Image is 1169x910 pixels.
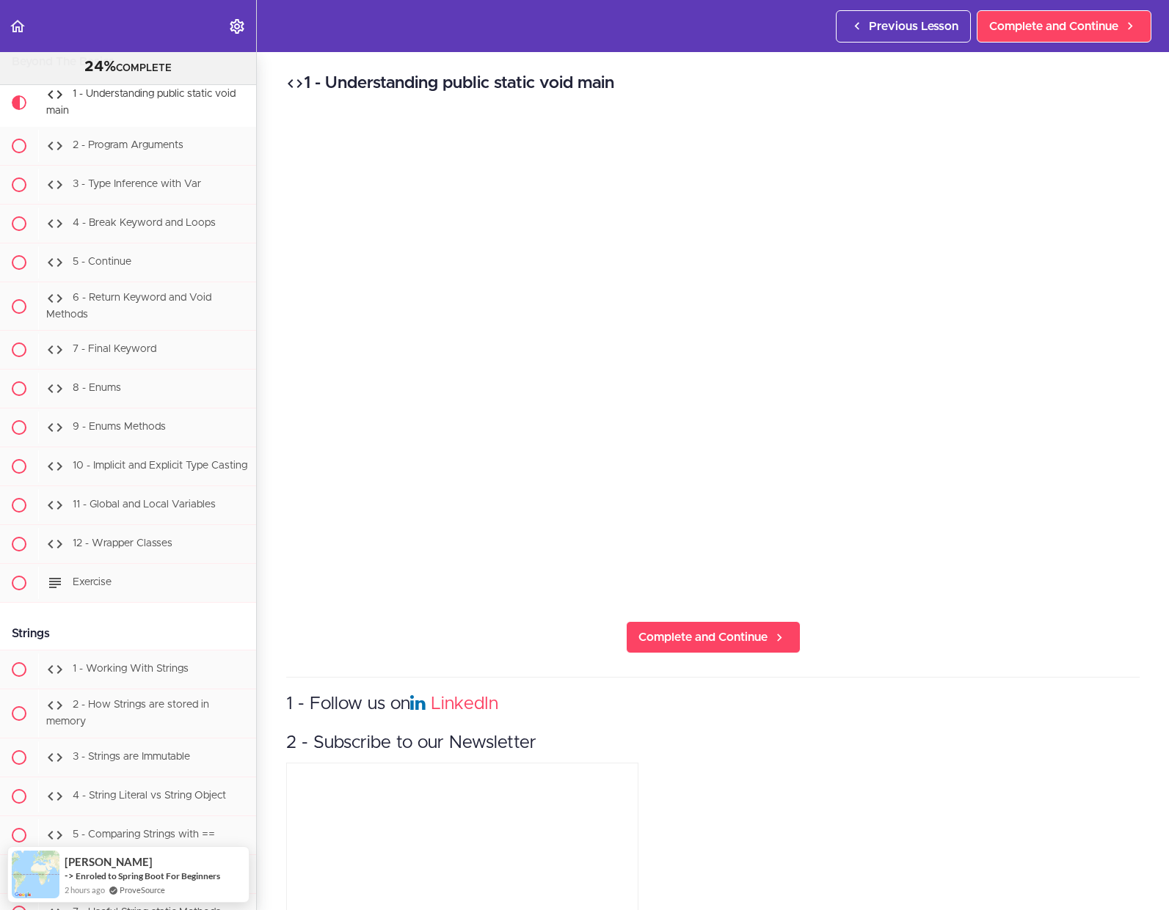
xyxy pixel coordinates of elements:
span: 1 - Understanding public static void main [46,89,236,116]
span: 24% [84,59,116,74]
span: 1 - Working With Strings [73,664,189,675]
div: COMPLETE [18,58,238,77]
span: Exercise [73,578,112,588]
a: ProveSource [120,884,165,896]
span: 3 - Strings are Immutable [73,752,190,762]
span: 4 - Break Keyword and Loops [73,218,216,228]
span: 8 - Enums [73,384,121,394]
svg: Settings Menu [228,18,246,35]
span: 6 - Return Keyword and Void Methods [46,293,211,320]
h3: 1 - Follow us on [286,692,1140,716]
a: Previous Lesson [836,10,971,43]
span: 10 - Implicit and Explicit Type Casting [73,461,247,471]
span: 5 - Continue [73,257,131,267]
span: 2 - How Strings are stored in memory [46,700,209,727]
span: 9 - Enums Methods [73,422,166,433]
span: Complete and Continue [638,628,768,646]
span: 5 - Comparing Strings with == [73,829,215,840]
span: 7 - Final Keyword [73,345,156,355]
h3: 2 - Subscribe to our Newsletter [286,731,1140,755]
span: 4 - String Literal vs String Object [73,790,226,801]
a: Complete and Continue [977,10,1151,43]
span: 12 - Wrapper Classes [73,539,172,549]
span: 11 - Global and Local Variables [73,500,216,510]
a: LinkedIn [431,695,498,713]
span: 2 hours ago [65,884,105,896]
h2: 1 - Understanding public static void main [286,71,1140,96]
span: [PERSON_NAME] [65,856,153,868]
span: 3 - Type Inference with Var [73,179,201,189]
svg: Back to course curriculum [9,18,26,35]
span: -> [65,870,74,881]
a: Complete and Continue [626,621,801,653]
img: provesource social proof notification image [12,851,59,898]
a: Enroled to Spring Boot For Beginners [76,870,220,882]
span: 2 - Program Arguments [73,140,183,150]
span: Previous Lesson [869,18,958,35]
span: Complete and Continue [989,18,1118,35]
